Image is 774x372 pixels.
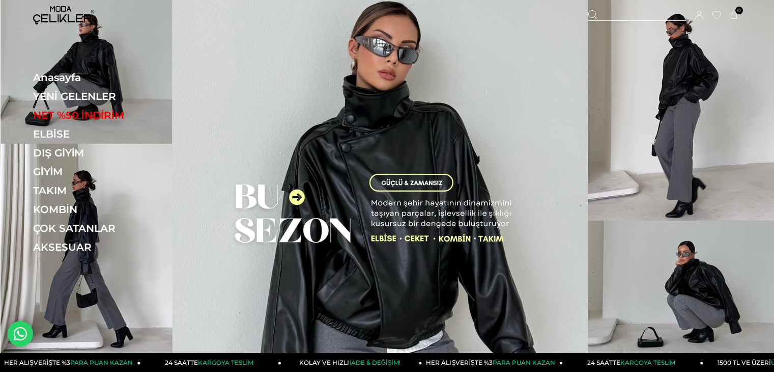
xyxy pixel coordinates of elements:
[198,359,253,366] span: KARGOYA TESLİM
[735,7,743,14] span: 0
[33,147,173,159] a: DIŞ GİYİM
[33,166,173,178] a: GİYİM
[281,353,422,372] a: KOLAY VE HIZLIİADE & DEĞİŞİM!
[33,128,173,140] a: ELBİSE
[620,359,675,366] span: KARGOYA TESLİM
[33,241,173,253] a: AKSESUAR
[349,359,400,366] span: İADE & DEĞİŞİM!
[33,71,173,84] a: Anasayfa
[493,359,555,366] span: PARA PUAN KAZAN
[33,222,173,234] a: ÇOK SATANLAR
[70,359,133,366] span: PARA PUAN KAZAN
[33,203,173,216] a: KOMBİN
[141,353,282,372] a: 24 SAATTEKARGOYA TESLİM
[33,6,94,24] img: logo
[563,353,704,372] a: 24 SAATTEKARGOYA TESLİM
[730,12,738,19] a: 0
[33,184,173,197] a: TAKIM
[33,109,173,121] a: NET %50 İNDİRİM
[33,90,173,102] a: YENİ GELENLER
[422,353,563,372] a: HER ALIŞVERİŞTE %3PARA PUAN KAZAN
